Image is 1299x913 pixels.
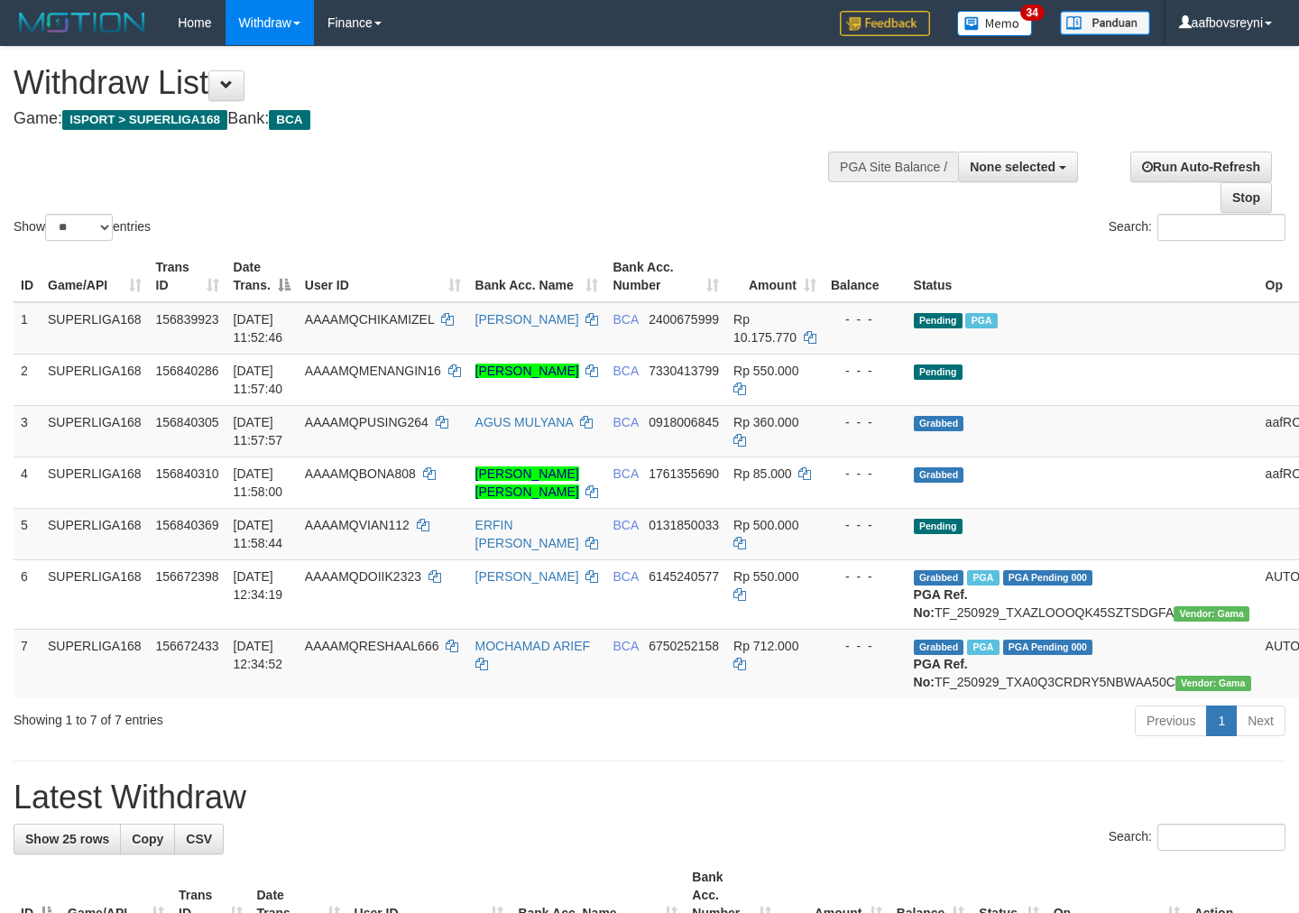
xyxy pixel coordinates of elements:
a: Next [1236,705,1285,736]
span: ISPORT > SUPERLIGA168 [62,110,227,130]
span: [DATE] 12:34:52 [234,639,283,671]
span: Marked by aafsoycanthlai [965,313,997,328]
th: Bank Acc. Number: activate to sort column ascending [605,251,726,302]
span: Rp 360.000 [733,415,798,429]
div: - - - [831,637,899,655]
td: 7 [14,629,41,698]
th: Game/API: activate to sort column ascending [41,251,149,302]
td: SUPERLIGA168 [41,559,149,629]
button: None selected [958,152,1078,182]
td: SUPERLIGA168 [41,456,149,508]
span: CSV [186,832,212,846]
span: 156672433 [156,639,219,653]
span: 156672398 [156,569,219,584]
th: ID [14,251,41,302]
th: User ID: activate to sort column ascending [298,251,468,302]
span: 34 [1020,5,1045,21]
td: 5 [14,508,41,559]
h1: Latest Withdraw [14,779,1285,816]
span: AAAAMQDOIIK2323 [305,569,421,584]
span: AAAAMQCHIKAMIZEL [305,312,434,327]
span: BCA [613,415,638,429]
span: Pending [914,313,963,328]
th: Bank Acc. Name: activate to sort column ascending [468,251,606,302]
span: AAAAMQVIAN112 [305,518,410,532]
td: TF_250929_TXA0Q3CRDRY5NBWAA50C [907,629,1258,698]
img: panduan.png [1060,11,1150,35]
span: Grabbed [914,416,964,431]
div: PGA Site Balance / [828,152,958,182]
span: Copy 7330413799 to clipboard [649,364,719,378]
img: Button%20Memo.svg [957,11,1033,36]
span: Rp 500.000 [733,518,798,532]
td: 2 [14,354,41,405]
span: Rp 712.000 [733,639,798,653]
td: SUPERLIGA168 [41,508,149,559]
input: Search: [1157,824,1285,851]
td: 3 [14,405,41,456]
span: BCA [613,466,638,481]
span: 156840286 [156,364,219,378]
div: - - - [831,310,899,328]
span: Vendor URL: https://trx31.1velocity.biz [1174,606,1249,622]
span: Rp 550.000 [733,569,798,584]
div: - - - [831,362,899,380]
span: [DATE] 12:34:19 [234,569,283,602]
span: Grabbed [914,640,964,655]
span: 156839923 [156,312,219,327]
span: 156840310 [156,466,219,481]
div: Showing 1 to 7 of 7 entries [14,704,528,729]
a: AGUS MULYANA [475,415,573,429]
th: Amount: activate to sort column ascending [726,251,824,302]
span: BCA [269,110,309,130]
span: Rp 10.175.770 [733,312,797,345]
a: CSV [174,824,224,854]
span: Copy 1761355690 to clipboard [649,466,719,481]
span: BCA [613,569,638,584]
span: AAAAMQPUSING264 [305,415,428,429]
td: TF_250929_TXAZLOOOQK45SZTSDGFA [907,559,1258,629]
td: SUPERLIGA168 [41,629,149,698]
input: Search: [1157,214,1285,241]
img: Feedback.jpg [840,11,930,36]
span: [DATE] 11:57:40 [234,364,283,396]
span: Grabbed [914,467,964,483]
a: Stop [1221,182,1272,213]
span: Rp 550.000 [733,364,798,378]
a: Run Auto-Refresh [1130,152,1272,182]
a: [PERSON_NAME] [475,312,579,327]
td: 4 [14,456,41,508]
span: BCA [613,518,638,532]
span: [DATE] 11:57:57 [234,415,283,447]
span: Pending [914,364,963,380]
a: Show 25 rows [14,824,121,854]
span: Copy 0918006845 to clipboard [649,415,719,429]
span: Grabbed [914,570,964,586]
span: Vendor URL: https://trx31.1velocity.biz [1175,676,1251,691]
h1: Withdraw List [14,65,848,101]
b: PGA Ref. No: [914,657,968,689]
span: AAAAMQRESHAAL666 [305,639,439,653]
th: Balance [824,251,907,302]
td: SUPERLIGA168 [41,405,149,456]
td: SUPERLIGA168 [41,354,149,405]
b: PGA Ref. No: [914,587,968,620]
td: 1 [14,302,41,355]
span: Copy [132,832,163,846]
a: ERFIN [PERSON_NAME] [475,518,579,550]
a: [PERSON_NAME] [475,364,579,378]
span: [DATE] 11:52:46 [234,312,283,345]
label: Search: [1109,214,1285,241]
span: [DATE] 11:58:44 [234,518,283,550]
span: AAAAMQMENANGIN16 [305,364,441,378]
h4: Game: Bank: [14,110,848,128]
span: Copy 0131850033 to clipboard [649,518,719,532]
span: BCA [613,364,638,378]
span: Marked by aafsoycanthlai [967,570,999,586]
span: Pending [914,519,963,534]
span: Show 25 rows [25,832,109,846]
label: Show entries [14,214,151,241]
span: Copy 2400675999 to clipboard [649,312,719,327]
span: PGA Pending [1003,570,1093,586]
span: Rp 85.000 [733,466,792,481]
